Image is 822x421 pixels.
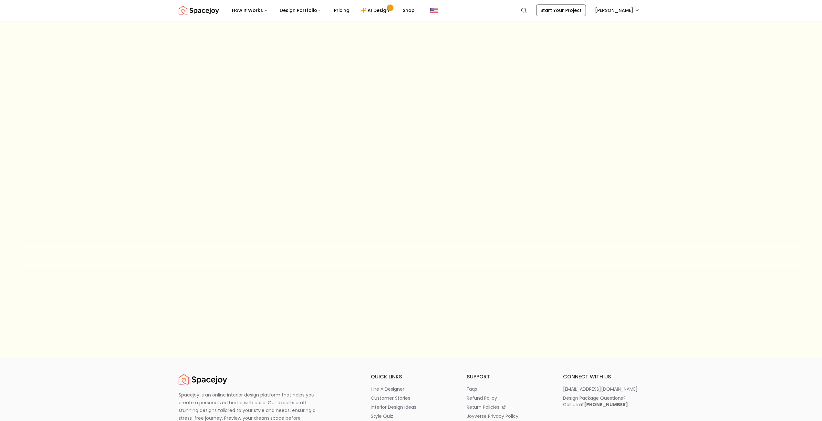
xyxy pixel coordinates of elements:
[467,395,547,401] a: refund policy
[467,404,547,410] a: return policies
[563,395,628,408] div: Design Package Questions? Call us at
[563,386,638,392] p: [EMAIL_ADDRESS][DOMAIN_NAME]
[563,386,644,392] a: [EMAIL_ADDRESS][DOMAIN_NAME]
[467,413,518,419] p: joyverse privacy policy
[584,401,628,408] b: [PHONE_NUMBER]
[371,413,393,419] p: style quiz
[467,404,499,410] p: return policies
[329,4,355,17] a: Pricing
[371,404,416,410] p: interior design ideas
[371,386,404,392] p: hire a designer
[467,395,497,401] p: refund policy
[275,4,328,17] button: Design Portfolio
[356,4,396,17] a: AI Design
[467,386,477,392] p: faqs
[179,373,227,386] img: Spacejoy Logo
[371,386,452,392] a: hire a designer
[467,386,547,392] a: faqs
[371,373,452,381] h6: quick links
[430,6,438,14] img: United States
[371,395,410,401] p: customer stories
[591,5,644,16] button: [PERSON_NAME]
[398,4,420,17] a: Shop
[536,5,586,16] a: Start Your Project
[563,395,644,408] a: Design Package Questions?Call us at[PHONE_NUMBER]
[179,4,219,17] a: Spacejoy
[179,4,219,17] img: Spacejoy Logo
[227,4,420,17] nav: Main
[371,413,452,419] a: style quiz
[563,373,644,381] h6: connect with us
[467,373,547,381] h6: support
[371,395,452,401] a: customer stories
[227,4,273,17] button: How It Works
[467,413,547,419] a: joyverse privacy policy
[179,373,227,386] a: Spacejoy
[371,404,452,410] a: interior design ideas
